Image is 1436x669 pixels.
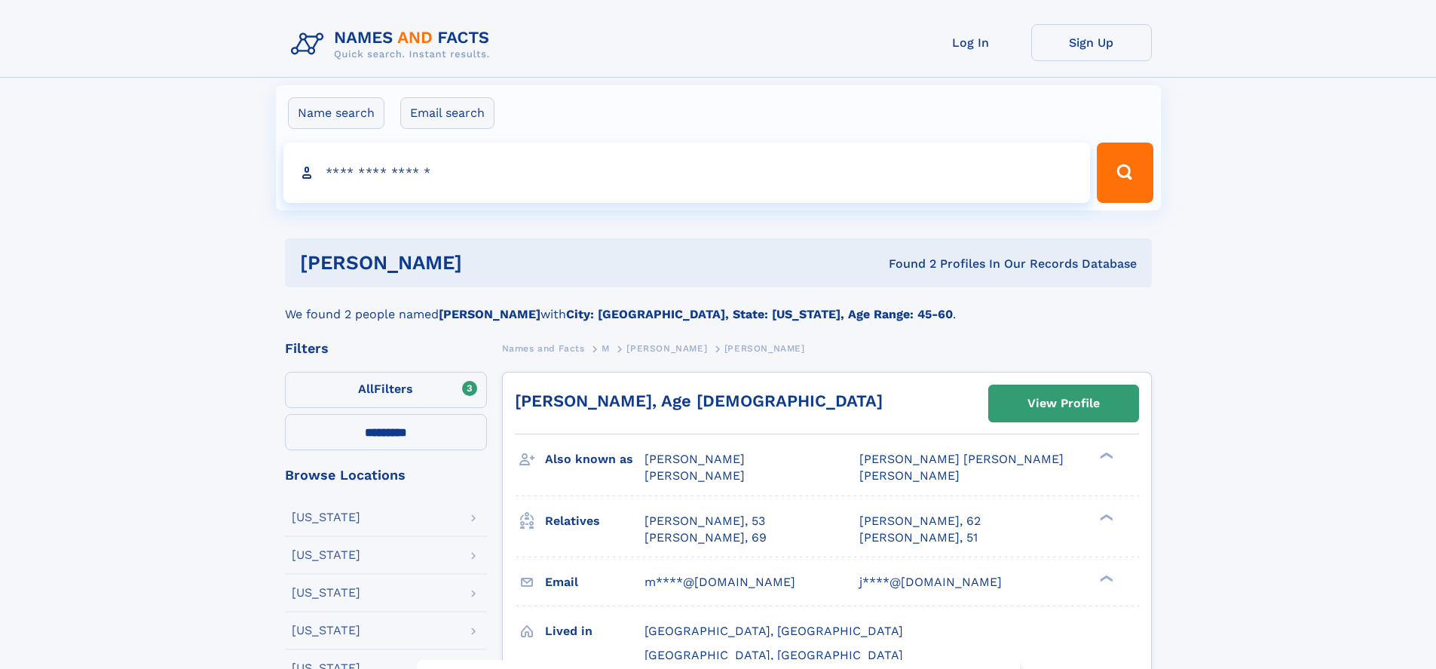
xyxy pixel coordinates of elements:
[439,307,540,321] b: [PERSON_NAME]
[1096,573,1114,583] div: ❯
[859,452,1064,466] span: [PERSON_NAME] [PERSON_NAME]
[859,529,978,546] a: [PERSON_NAME], 51
[645,624,903,638] span: [GEOGRAPHIC_DATA], [GEOGRAPHIC_DATA]
[626,343,707,354] span: [PERSON_NAME]
[645,529,767,546] a: [PERSON_NAME], 69
[502,339,585,358] a: Names and Facts
[285,287,1152,324] div: We found 2 people named with .
[358,382,374,396] span: All
[1027,386,1100,421] div: View Profile
[645,452,745,466] span: [PERSON_NAME]
[645,648,903,662] span: [GEOGRAPHIC_DATA], [GEOGRAPHIC_DATA]
[292,549,360,561] div: [US_STATE]
[545,508,645,534] h3: Relatives
[911,24,1031,61] a: Log In
[626,339,707,358] a: [PERSON_NAME]
[292,625,360,637] div: [US_STATE]
[1097,143,1153,203] button: Search Button
[292,511,360,523] div: [US_STATE]
[675,256,1137,272] div: Found 2 Profiles In Our Records Database
[566,307,953,321] b: City: [GEOGRAPHIC_DATA], State: [US_STATE], Age Range: 45-60
[1096,451,1114,461] div: ❯
[285,24,502,65] img: Logo Names and Facts
[400,97,494,129] label: Email search
[515,391,883,410] a: [PERSON_NAME], Age [DEMOGRAPHIC_DATA]
[859,513,981,529] a: [PERSON_NAME], 62
[859,468,960,483] span: [PERSON_NAME]
[285,468,487,482] div: Browse Locations
[1031,24,1152,61] a: Sign Up
[602,343,610,354] span: M
[645,513,765,529] a: [PERSON_NAME], 53
[283,143,1091,203] input: search input
[602,339,610,358] a: M
[292,587,360,599] div: [US_STATE]
[545,447,645,472] h3: Also known as
[285,372,487,408] label: Filters
[989,385,1138,422] a: View Profile
[545,618,645,644] h3: Lived in
[285,342,487,355] div: Filters
[645,468,745,483] span: [PERSON_NAME]
[545,569,645,595] h3: Email
[724,343,805,354] span: [PERSON_NAME]
[1096,512,1114,522] div: ❯
[300,253,675,272] h1: [PERSON_NAME]
[288,97,384,129] label: Name search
